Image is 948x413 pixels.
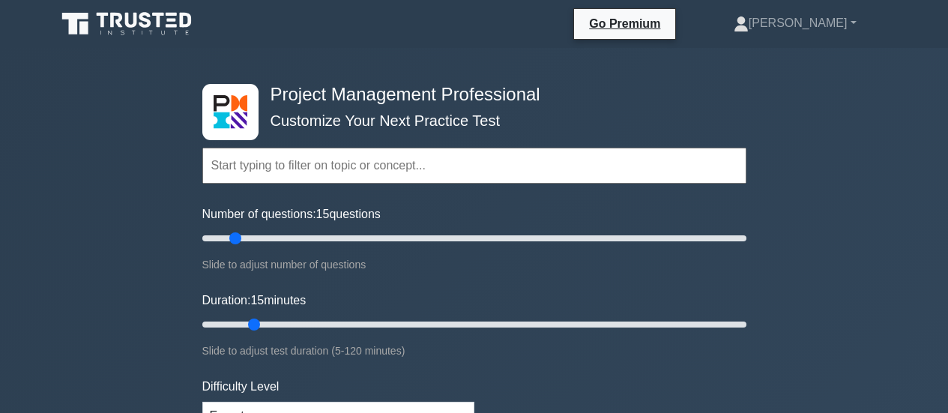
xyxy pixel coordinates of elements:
[202,292,307,310] label: Duration: minutes
[202,342,746,360] div: Slide to adjust test duration (5-120 minutes)
[202,148,746,184] input: Start typing to filter on topic or concept...
[202,378,280,396] label: Difficulty Level
[698,8,893,38] a: [PERSON_NAME]
[580,14,669,33] a: Go Premium
[202,256,746,274] div: Slide to adjust number of questions
[265,84,673,106] h4: Project Management Professional
[316,208,330,220] span: 15
[250,294,264,307] span: 15
[202,205,381,223] label: Number of questions: questions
